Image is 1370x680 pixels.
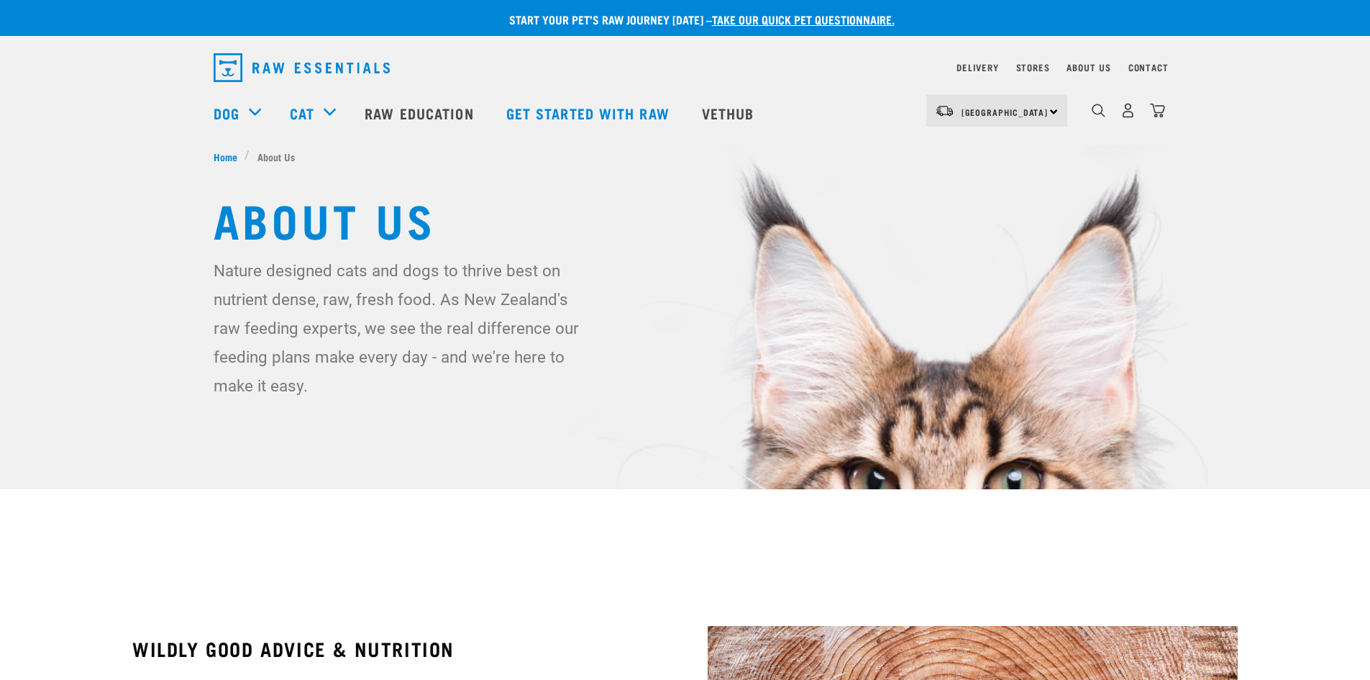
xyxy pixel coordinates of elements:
[214,256,591,400] p: Nature designed cats and dogs to thrive best on nutrient dense, raw, fresh food. As New Zealand's...
[1092,104,1105,117] img: home-icon-1@2x.png
[935,104,954,117] img: van-moving.png
[214,193,1157,245] h1: About Us
[712,16,895,22] a: take our quick pet questionnaire.
[1150,103,1165,118] img: home-icon@2x.png
[214,149,245,164] a: Home
[214,149,237,164] span: Home
[1120,103,1136,118] img: user.png
[1067,65,1110,70] a: About Us
[290,102,314,124] a: Cat
[350,84,491,142] a: Raw Education
[214,102,239,124] a: Dog
[688,84,772,142] a: Vethub
[202,47,1169,88] nav: dropdown navigation
[1016,65,1050,70] a: Stores
[214,53,390,82] img: Raw Essentials Logo
[1128,65,1169,70] a: Contact
[132,638,662,660] h3: WILDLY GOOD ADVICE & NUTRITION
[492,84,688,142] a: Get started with Raw
[962,109,1049,114] span: [GEOGRAPHIC_DATA]
[214,149,1157,164] nav: breadcrumbs
[956,65,998,70] a: Delivery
